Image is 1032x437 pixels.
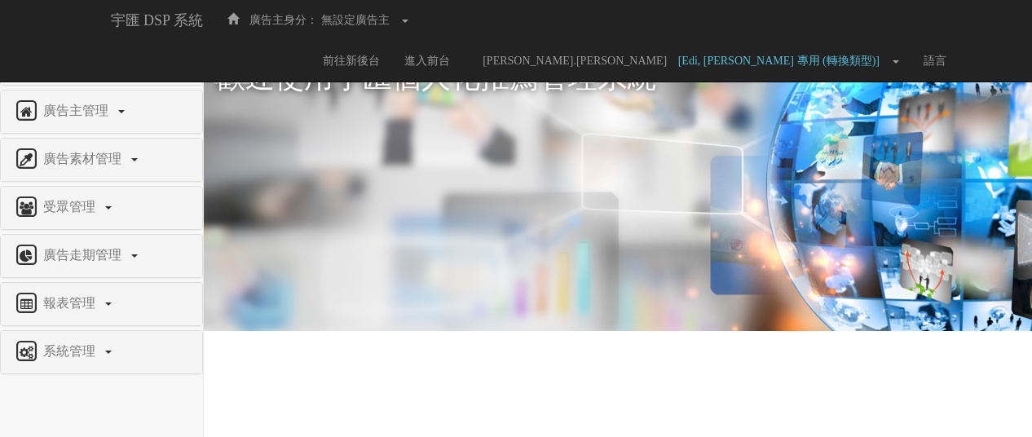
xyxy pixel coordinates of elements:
a: 進入前台 [392,41,462,82]
a: 語言 [911,41,959,82]
a: 前往新後台 [311,41,392,82]
span: 無設定廣告主 [321,14,390,26]
a: 報表管理 [13,291,190,317]
span: 廣告主身分： [249,14,318,26]
span: 報表管理 [39,296,104,310]
a: 系統管理 [13,339,190,365]
span: 廣告走期管理 [39,248,130,262]
a: 受眾管理 [13,195,190,221]
span: [Edi, [PERSON_NAME] 專用 (轉換類型)] [678,55,888,67]
span: 廣告主管理 [39,104,117,117]
span: [PERSON_NAME].[PERSON_NAME] [474,55,675,67]
span: 廣告素材管理 [39,152,130,166]
a: [PERSON_NAME].[PERSON_NAME] [Edi, [PERSON_NAME] 專用 (轉換類型)] [462,41,911,82]
a: 廣告主管理 [13,99,190,125]
a: 廣告素材管理 [13,147,190,173]
a: 廣告走期管理 [13,243,190,269]
span: 系統管理 [39,344,104,358]
span: 受眾管理 [39,200,104,214]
